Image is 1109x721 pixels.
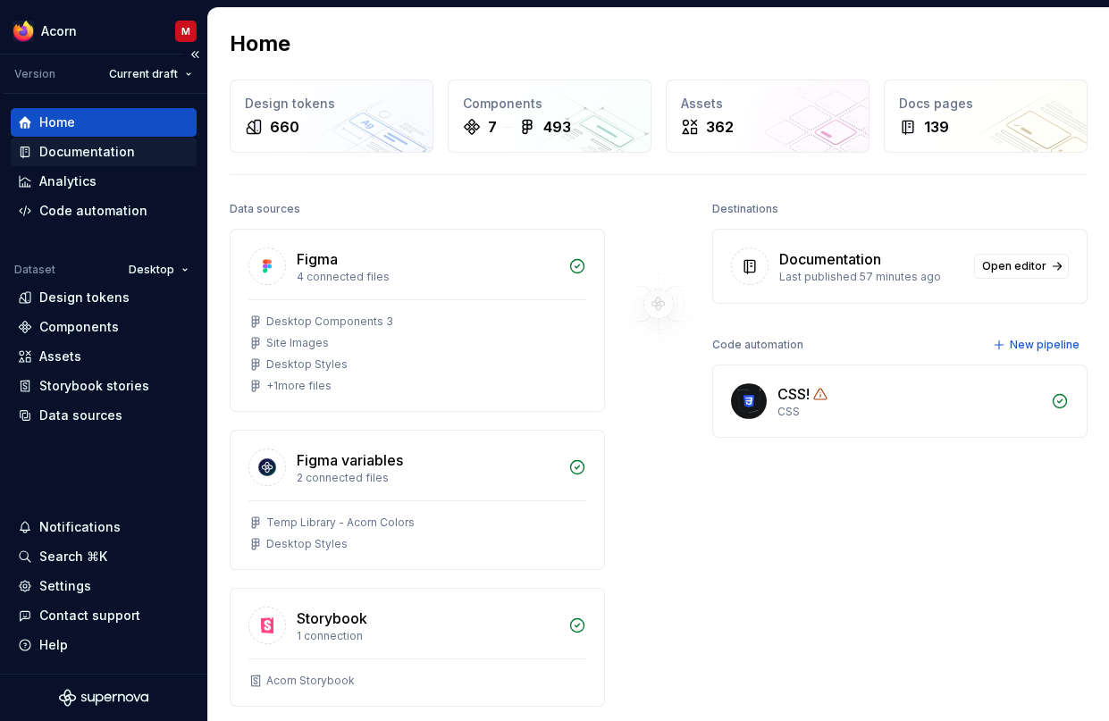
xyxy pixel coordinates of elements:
a: Components7493 [448,80,651,153]
button: Desktop [121,257,197,282]
div: Assets [39,348,81,365]
div: M [181,24,190,38]
button: Help [11,631,197,659]
button: Search ⌘K [11,542,197,571]
div: Desktop Styles [266,357,348,372]
a: Code automation [11,197,197,225]
button: Current draft [101,62,200,87]
button: Contact support [11,601,197,630]
div: Destinations [712,197,778,222]
a: Documentation [11,138,197,166]
button: Collapse sidebar [182,42,207,67]
div: 2 connected files [297,471,558,485]
div: Temp Library - Acorn Colors [266,516,415,530]
div: Acorn Storybook [266,674,355,688]
a: Analytics [11,167,197,196]
button: AcornM [4,12,204,50]
a: Docs pages139 [884,80,1088,153]
div: Desktop Components 3 [266,314,393,329]
div: 4 connected files [297,270,558,284]
a: Figma4 connected filesDesktop Components 3Site ImagesDesktop Styles+1more files [230,229,605,412]
div: Design tokens [245,95,418,113]
div: Help [39,636,68,654]
div: Search ⌘K [39,548,107,566]
div: Figma variables [297,449,403,471]
div: Data sources [39,407,122,424]
div: Version [14,67,55,81]
img: 894890ef-b4b9-4142-abf4-a08b65caed53.png [13,21,34,42]
a: Open editor [974,254,1069,279]
div: Acorn [41,22,77,40]
div: Desktop Styles [266,537,348,551]
span: Current draft [109,67,178,81]
a: Settings [11,572,197,600]
svg: Supernova Logo [59,689,148,707]
div: 139 [924,116,949,138]
div: Storybook stories [39,377,149,395]
a: Figma variables2 connected filesTemp Library - Acorn ColorsDesktop Styles [230,430,605,570]
a: Data sources [11,401,197,430]
a: Assets362 [666,80,870,153]
div: + 1 more files [266,379,332,393]
div: Docs pages [899,95,1072,113]
button: New pipeline [987,332,1088,357]
div: CSS [777,405,1040,419]
div: Figma [297,248,338,270]
div: Settings [39,577,91,595]
div: 1 connection [297,629,558,643]
div: Assets [681,95,854,113]
a: Components [11,313,197,341]
a: Storybook stories [11,372,197,400]
span: Desktop [129,263,174,277]
a: Storybook1 connectionAcorn Storybook [230,588,605,707]
div: Components [39,318,119,336]
div: Data sources [230,197,300,222]
div: Contact support [39,607,140,625]
div: Documentation [39,143,135,161]
a: Assets [11,342,197,371]
div: Notifications [39,518,121,536]
span: New pipeline [1010,338,1080,352]
div: Design tokens [39,289,130,306]
div: 660 [270,116,299,138]
div: Dataset [14,263,55,277]
div: Home [39,113,75,131]
div: Analytics [39,172,97,190]
a: Home [11,108,197,137]
div: 493 [543,116,571,138]
div: Site Images [266,336,329,350]
div: Components [463,95,636,113]
button: Notifications [11,513,197,541]
div: Code automation [712,332,803,357]
div: Code automation [39,202,147,220]
div: 7 [488,116,497,138]
a: Design tokens [11,283,197,312]
a: Design tokens660 [230,80,433,153]
span: Open editor [982,259,1046,273]
div: CSS! [777,383,810,405]
h2: Home [230,29,290,58]
div: Documentation [779,248,881,270]
div: Last published 57 minutes ago [779,270,963,284]
div: 362 [706,116,734,138]
div: Storybook [297,608,367,629]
